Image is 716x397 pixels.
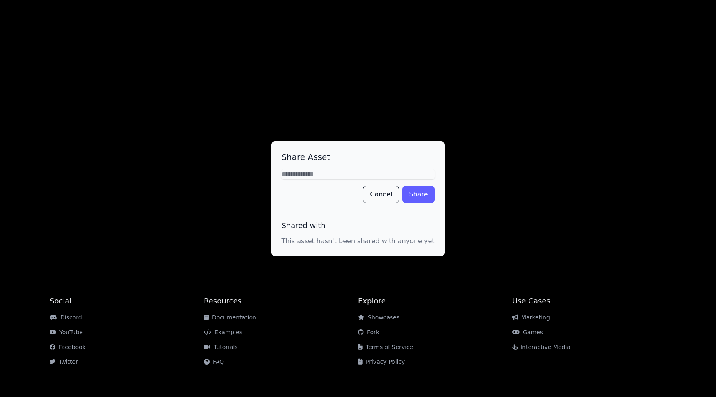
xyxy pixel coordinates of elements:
[50,358,78,365] a: Twitter
[204,329,242,335] a: Examples
[512,344,570,350] a: Interactive Media
[358,329,379,335] a: Fork
[358,358,405,365] a: Privacy Policy
[358,295,512,307] h2: Explore
[204,358,224,365] a: FAQ
[204,314,256,321] a: Documentation
[50,295,204,307] h2: Social
[358,344,413,350] a: Terms of Service
[281,220,434,231] h3: Shared with
[50,314,82,321] a: Discord
[402,186,434,203] button: Share
[50,329,83,335] a: YouTube
[512,295,666,307] h2: Use Cases
[50,344,86,350] a: Facebook
[512,329,543,335] a: Games
[512,314,550,321] a: Marketing
[363,186,399,203] button: Cancel
[358,314,399,321] a: Showcases
[204,344,238,350] a: Tutorials
[204,295,358,307] h2: Resources
[281,236,434,246] p: This asset hasn't been shared with anyone yet
[281,151,434,163] h2: Share Asset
